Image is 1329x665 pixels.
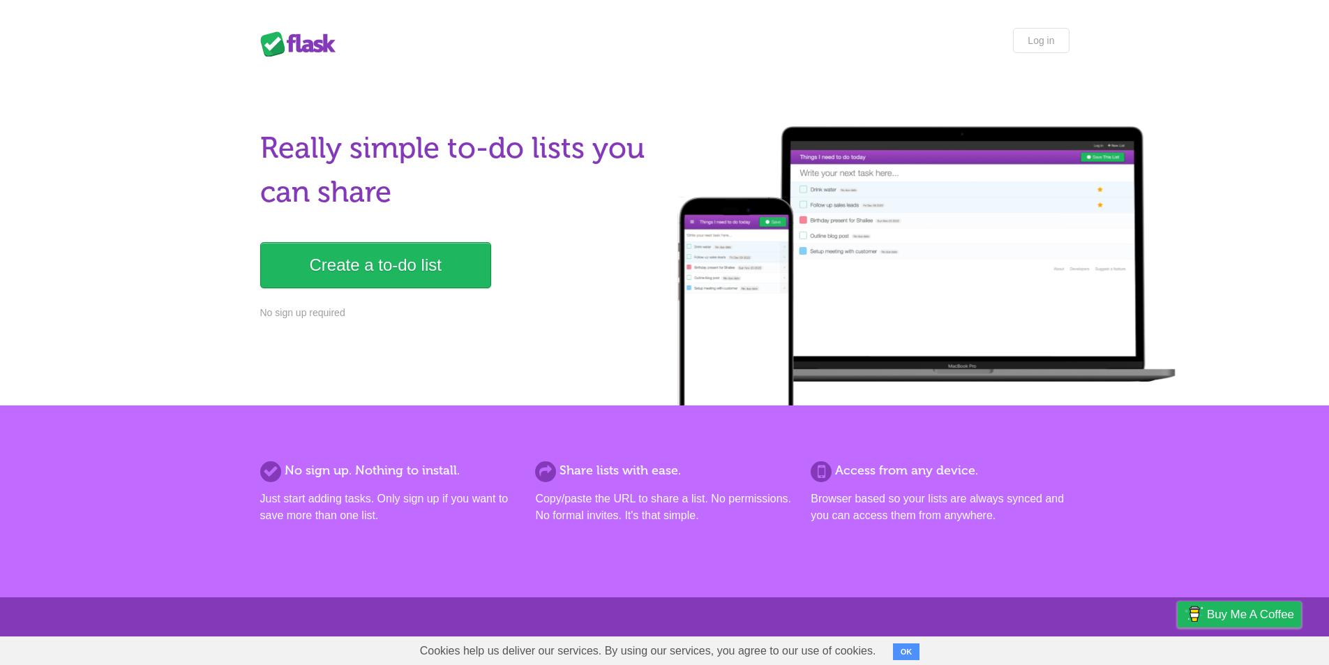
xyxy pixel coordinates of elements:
[535,491,793,524] p: Copy/paste the URL to share a list. No permissions. No formal invites. It's that simple.
[260,31,344,57] div: Flask Lists
[1185,602,1203,626] img: Buy me a coffee
[535,461,793,480] h2: Share lists with ease.
[811,461,1069,480] h2: Access from any device.
[1207,602,1294,627] span: Buy me a coffee
[260,461,518,480] h2: No sign up. Nothing to install.
[1178,602,1301,627] a: Buy me a coffee
[260,242,491,288] a: Create a to-do list
[893,643,920,660] button: OK
[1013,28,1069,53] a: Log in
[811,491,1069,524] p: Browser based so your lists are always synced and you can access them from anywhere.
[260,491,518,524] p: Just start adding tasks. Only sign up if you want to save more than one list.
[260,306,656,320] p: No sign up required
[406,637,890,665] span: Cookies help us deliver our services. By using our services, you agree to our use of cookies.
[260,126,656,214] h1: Really simple to-do lists you can share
